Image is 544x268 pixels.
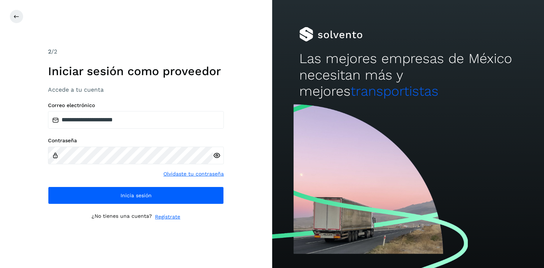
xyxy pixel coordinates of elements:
a: Regístrate [155,213,180,221]
h3: Accede a tu cuenta [48,86,224,93]
h2: Las mejores empresas de México necesitan más y mejores [299,51,517,99]
button: Inicia sesión [48,187,224,204]
span: transportistas [351,83,438,99]
div: /2 [48,47,224,56]
span: 2 [48,48,51,55]
label: Correo electrónico [48,102,224,109]
p: ¿No tienes una cuenta? [92,213,152,221]
label: Contraseña [48,137,224,144]
span: Inicia sesión [121,193,152,198]
a: Olvidaste tu contraseña [163,170,224,178]
h1: Iniciar sesión como proveedor [48,64,224,78]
